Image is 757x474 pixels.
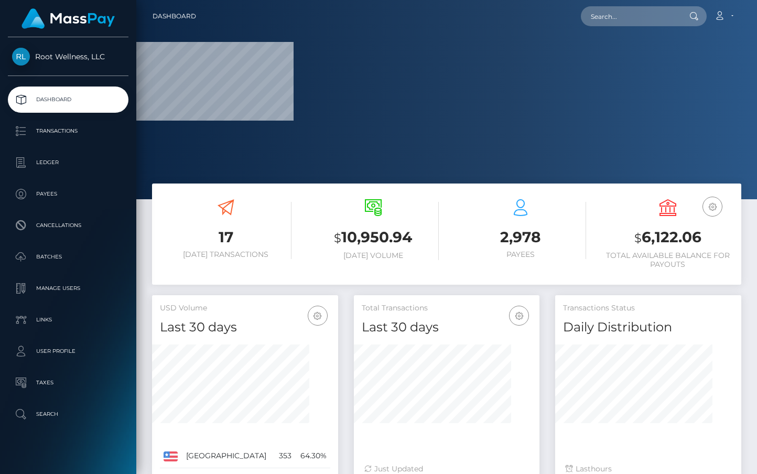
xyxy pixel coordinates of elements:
[12,92,124,107] p: Dashboard
[153,5,196,27] a: Dashboard
[8,118,128,144] a: Transactions
[12,312,124,328] p: Links
[8,212,128,239] a: Cancellations
[12,186,124,202] p: Payees
[8,307,128,333] a: Links
[581,6,679,26] input: Search...
[602,227,733,249] h3: 6,122.06
[12,375,124,391] p: Taxes
[160,227,291,247] h3: 17
[295,444,330,468] td: 64.30%
[362,303,532,314] h5: Total Transactions
[455,227,586,247] h3: 2,978
[455,250,586,259] h6: Payees
[8,87,128,113] a: Dashboard
[362,318,532,337] h4: Last 30 days
[12,406,124,422] p: Search
[8,338,128,364] a: User Profile
[8,181,128,207] a: Payees
[307,251,439,260] h6: [DATE] Volume
[563,318,733,337] h4: Daily Distribution
[634,231,642,245] small: $
[8,244,128,270] a: Batches
[307,227,439,249] h3: 10,950.94
[8,370,128,396] a: Taxes
[274,444,295,468] td: 353
[12,249,124,265] p: Batches
[12,155,124,170] p: Ledger
[21,8,115,29] img: MassPay Logo
[160,303,330,314] h5: USD Volume
[12,123,124,139] p: Transactions
[12,343,124,359] p: User Profile
[8,52,128,61] span: Root Wellness, LLC
[12,218,124,233] p: Cancellations
[334,231,341,245] small: $
[8,401,128,427] a: Search
[12,48,30,66] img: Root Wellness, LLC
[12,281,124,296] p: Manage Users
[182,444,274,468] td: [GEOGRAPHIC_DATA]
[8,149,128,176] a: Ledger
[602,251,733,269] h6: Total Available Balance for Payouts
[160,250,291,259] h6: [DATE] Transactions
[160,318,330,337] h4: Last 30 days
[164,451,178,461] img: US.png
[8,275,128,301] a: Manage Users
[563,303,733,314] h5: Transactions Status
